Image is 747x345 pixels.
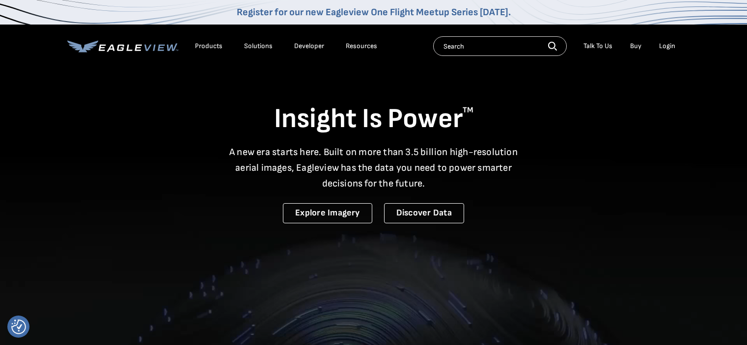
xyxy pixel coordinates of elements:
[583,42,612,51] div: Talk To Us
[283,203,372,223] a: Explore Imagery
[67,102,680,136] h1: Insight Is Power
[11,319,26,334] button: Consent Preferences
[237,6,511,18] a: Register for our new Eagleview One Flight Meetup Series [DATE].
[223,144,524,191] p: A new era starts here. Built on more than 3.5 billion high-resolution aerial images, Eagleview ha...
[244,42,273,51] div: Solutions
[294,42,324,51] a: Developer
[433,36,567,56] input: Search
[195,42,222,51] div: Products
[11,319,26,334] img: Revisit consent button
[384,203,464,223] a: Discover Data
[630,42,641,51] a: Buy
[346,42,377,51] div: Resources
[659,42,675,51] div: Login
[463,106,473,115] sup: TM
